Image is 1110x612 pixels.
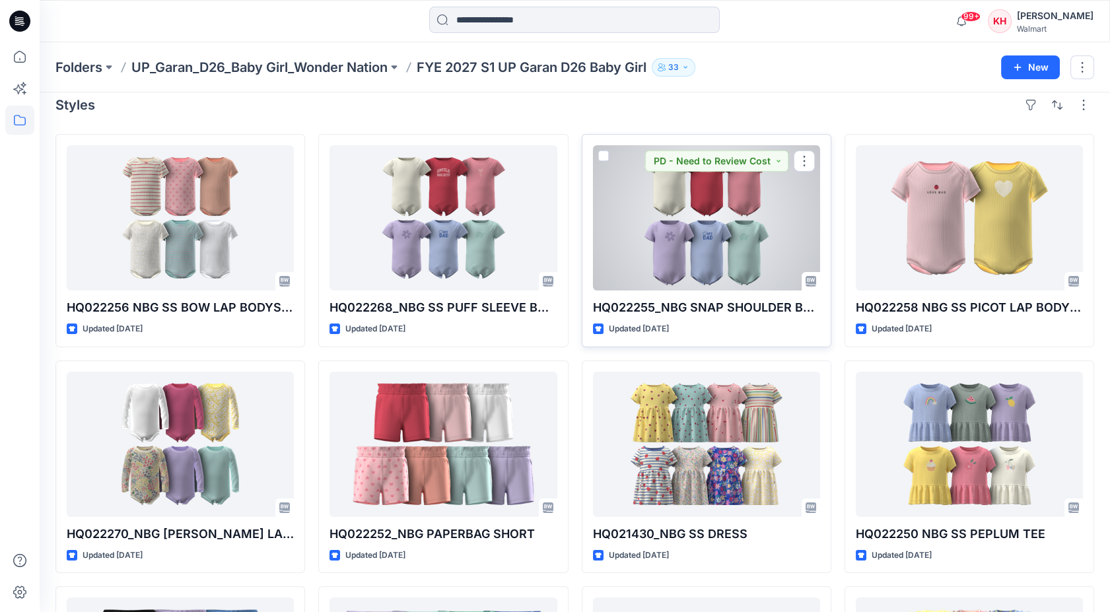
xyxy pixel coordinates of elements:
a: HQ021430_NBG SS DRESS [593,372,820,517]
p: Updated [DATE] [609,549,669,562]
p: Updated [DATE] [83,322,143,336]
button: New [1001,55,1060,79]
h4: Styles [55,97,95,113]
p: HQ022250 NBG SS PEPLUM TEE [856,525,1083,543]
p: HQ022270_NBG [PERSON_NAME] LAP BODYSUIT [67,525,294,543]
a: HQ022250 NBG SS PEPLUM TEE [856,372,1083,517]
p: Updated [DATE] [872,322,932,336]
p: Updated [DATE] [83,549,143,562]
a: HQ022255_NBG SNAP SHOULDER BODYSUIT [593,145,820,290]
p: Updated [DATE] [872,549,932,562]
a: Folders [55,58,102,77]
p: HQ022255_NBG SNAP SHOULDER BODYSUIT [593,298,820,317]
p: HQ022258 NBG SS PICOT LAP BODYSUIT [856,298,1083,317]
p: HQ022256 NBG SS BOW LAP BODYSUIT [67,298,294,317]
p: FYE 2027 S1 UP Garan D26 Baby Girl [417,58,646,77]
p: Updated [DATE] [345,322,405,336]
a: HQ022270_NBG LS PICOT LAP BODYSUIT [67,372,294,517]
p: HQ022268_NBG SS PUFF SLEEVE BODYSUIT [330,298,557,317]
p: 33 [668,60,679,75]
div: [PERSON_NAME] [1017,8,1093,24]
a: UP_Garan_D26_Baby Girl_Wonder Nation [131,58,388,77]
p: Updated [DATE] [609,322,669,336]
p: Updated [DATE] [345,549,405,562]
a: HQ022252_NBG PAPERBAG SHORT [330,372,557,517]
button: 33 [652,58,695,77]
a: HQ022256 NBG SS BOW LAP BODYSUIT [67,145,294,290]
a: HQ022268_NBG SS PUFF SLEEVE BODYSUIT [330,145,557,290]
span: 99+ [961,11,981,22]
div: Walmart [1017,24,1093,34]
a: HQ022258 NBG SS PICOT LAP BODYSUIT [856,145,1083,290]
p: HQ022252_NBG PAPERBAG SHORT [330,525,557,543]
div: KH [988,9,1012,33]
p: HQ021430_NBG SS DRESS [593,525,820,543]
